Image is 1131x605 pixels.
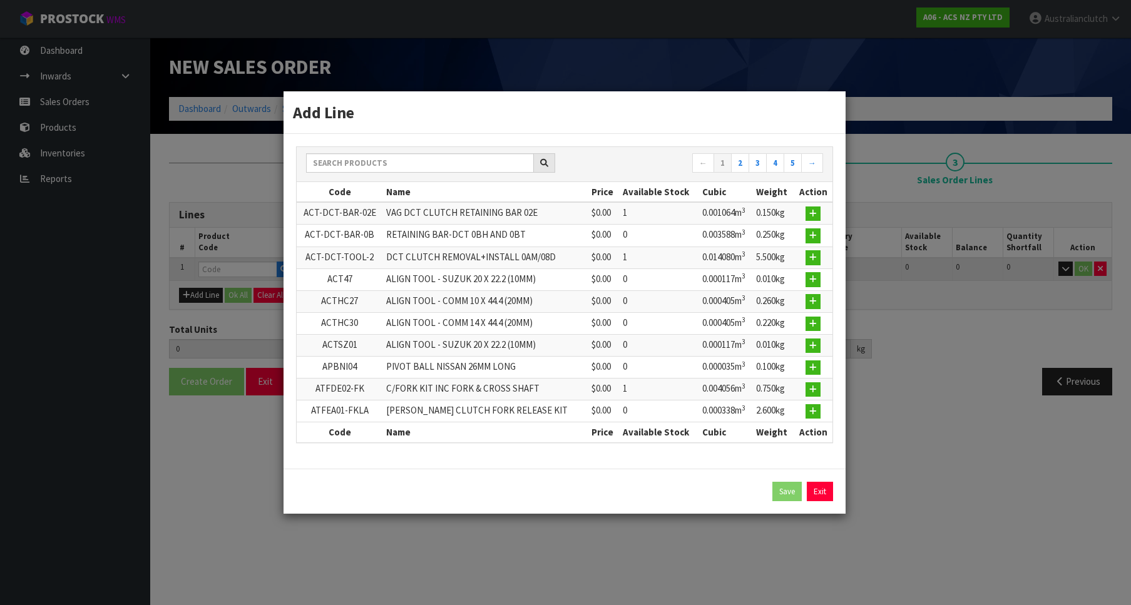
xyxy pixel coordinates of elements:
td: 0.220kg [753,312,794,334]
td: $0.00 [588,335,619,357]
td: 0.004056m [699,379,754,400]
td: $0.00 [588,268,619,290]
td: 0 [620,268,699,290]
td: ACT47 [297,268,383,290]
td: 0.000117m [699,268,754,290]
th: Action [794,422,832,442]
td: 0 [620,357,699,379]
th: Action [794,182,832,202]
th: Available Stock [620,182,699,202]
td: 0 [620,225,699,247]
td: VAG DCT CLUTCH RETAINING BAR 02E [383,202,589,225]
th: Code [297,182,383,202]
a: ← [692,153,714,173]
td: 0.014080m [699,247,754,268]
td: ATFDE02-FK [297,379,383,400]
td: ALIGN TOOL - COMM 14 X 44.4 (20MM) [383,312,589,334]
td: $0.00 [588,357,619,379]
td: 0 [620,335,699,357]
button: Save [772,482,802,502]
td: 0.000117m [699,335,754,357]
sup: 3 [742,337,745,346]
td: 5.500kg [753,247,794,268]
th: Cubic [699,422,754,442]
td: 0.000405m [699,290,754,312]
td: 0.750kg [753,379,794,400]
td: ALIGN TOOL - SUZUK 20 X 22.2 (10MM) [383,335,589,357]
th: Weight [753,422,794,442]
th: Available Stock [620,422,699,442]
td: 0.000035m [699,357,754,379]
td: 0 [620,290,699,312]
td: ALIGN TOOL - SUZUK 20 X 22.2 (10MM) [383,268,589,290]
a: → [801,153,823,173]
sup: 3 [742,315,745,324]
td: 1 [620,379,699,400]
td: [PERSON_NAME] CLUTCH FORK RELEASE KIT [383,400,589,422]
a: Exit [807,482,833,502]
td: ACTSZ01 [297,335,383,357]
th: Price [588,422,619,442]
td: $0.00 [588,312,619,334]
td: PIVOT BALL NISSAN 26MM LONG [383,357,589,379]
td: 0.010kg [753,335,794,357]
td: ACT-DCT-BAR-0B [297,225,383,247]
td: DCT CLUTCH REMOVAL+INSTALL 0AM/08D [383,247,589,268]
a: 4 [766,153,784,173]
td: $0.00 [588,225,619,247]
td: RETAINING BAR-DCT 0BH AND 0BT [383,225,589,247]
td: 0 [620,400,699,422]
sup: 3 [742,272,745,280]
th: Price [588,182,619,202]
td: 2.600kg [753,400,794,422]
td: ACTHC30 [297,312,383,334]
th: Code [297,422,383,442]
a: 3 [749,153,767,173]
td: ACTHC27 [297,290,383,312]
td: 0.000338m [699,400,754,422]
td: 0.001064m [699,202,754,225]
nav: Page navigation [574,153,823,175]
sup: 3 [742,360,745,369]
td: $0.00 [588,290,619,312]
a: 1 [714,153,732,173]
th: Name [383,422,589,442]
sup: 3 [742,382,745,390]
h3: Add Line [293,101,836,124]
td: 0.003588m [699,225,754,247]
th: Name [383,182,589,202]
td: 0.260kg [753,290,794,312]
td: 1 [620,247,699,268]
sup: 3 [742,250,745,258]
td: 1 [620,202,699,225]
td: ATFEA01-FKLA [297,400,383,422]
td: 0.250kg [753,225,794,247]
th: Cubic [699,182,754,202]
td: ACT-DCT-TOOL-2 [297,247,383,268]
td: 0.000405m [699,312,754,334]
sup: 3 [742,293,745,302]
th: Weight [753,182,794,202]
td: 0.100kg [753,357,794,379]
td: $0.00 [588,202,619,225]
a: 2 [731,153,749,173]
td: $0.00 [588,247,619,268]
td: 0 [620,312,699,334]
sup: 3 [742,404,745,412]
a: 5 [784,153,802,173]
td: ACT-DCT-BAR-02E [297,202,383,225]
td: ALIGN TOOL - COMM 10 X 44.4 (20MM) [383,290,589,312]
sup: 3 [742,206,745,215]
td: $0.00 [588,379,619,400]
td: 0.010kg [753,268,794,290]
td: C/FORK KIT INC FORK & CROSS SHAFT [383,379,589,400]
input: Search products [306,153,534,173]
td: $0.00 [588,400,619,422]
td: APBNI04 [297,357,383,379]
td: 0.150kg [753,202,794,225]
sup: 3 [742,228,745,236]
